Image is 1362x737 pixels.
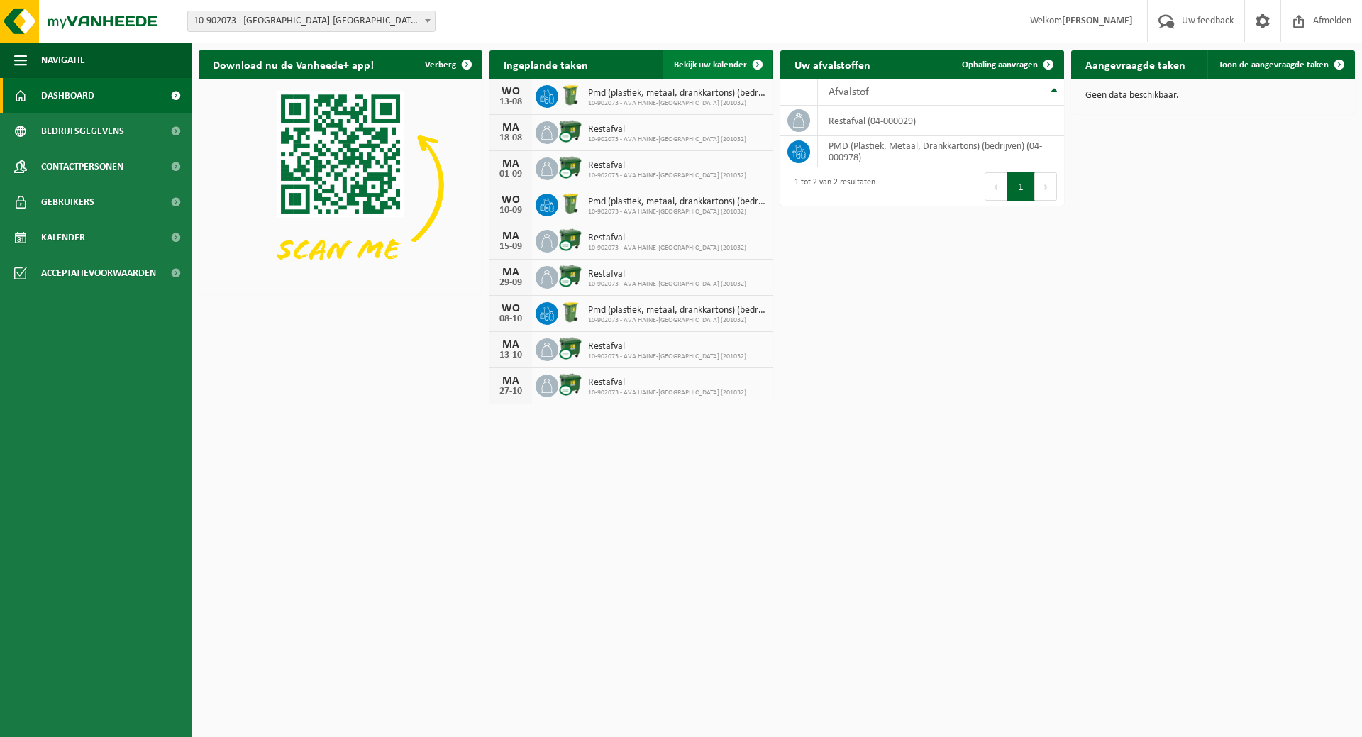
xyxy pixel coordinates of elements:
[497,158,525,170] div: MA
[588,305,766,316] span: Pmd (plastiek, metaal, drankkartons) (bedrijven)
[497,97,525,107] div: 13-08
[41,78,94,113] span: Dashboard
[497,242,525,252] div: 15-09
[558,228,582,252] img: WB-1100-CU
[588,160,746,172] span: Restafval
[497,267,525,278] div: MA
[497,278,525,288] div: 29-09
[497,387,525,397] div: 27-10
[558,264,582,288] img: WB-1100-CU
[588,377,746,389] span: Restafval
[558,192,582,216] img: WB-0240-HPE-GN-50
[489,50,602,78] h2: Ingeplande taken
[1207,50,1353,79] a: Toon de aangevraagde taken
[558,83,582,107] img: WB-0240-HPE-GN-50
[199,50,388,78] h2: Download nu de Vanheede+ app!
[41,184,94,220] span: Gebruikers
[1071,50,1200,78] h2: Aangevraagde taken
[588,208,766,216] span: 10-902073 - AVA HAINE-[GEOGRAPHIC_DATA] (201032)
[558,155,582,179] img: WB-1100-CU
[818,106,1064,136] td: restafval (04-000029)
[497,206,525,216] div: 10-09
[588,316,766,325] span: 10-902073 - AVA HAINE-[GEOGRAPHIC_DATA] (201032)
[1062,16,1133,26] strong: [PERSON_NAME]
[951,50,1063,79] a: Ophaling aanvragen
[188,11,435,31] span: 10-902073 - AVA HAINE-SAINT-PIERRE (201032) - HAINE-SAINT-PIERRE
[497,375,525,387] div: MA
[818,136,1064,167] td: PMD (Plastiek, Metaal, Drankkartons) (bedrijven) (04-000978)
[1085,91,1341,101] p: Geen data beschikbaar.
[558,336,582,360] img: WB-1100-CU
[780,50,885,78] h2: Uw afvalstoffen
[425,60,456,70] span: Verberg
[588,280,746,289] span: 10-902073 - AVA HAINE-[GEOGRAPHIC_DATA] (201032)
[674,60,747,70] span: Bekijk uw kalender
[558,119,582,143] img: WB-1100-CU
[663,50,772,79] a: Bekijk uw kalender
[41,113,124,149] span: Bedrijfsgegevens
[588,196,766,208] span: Pmd (plastiek, metaal, drankkartons) (bedrijven)
[588,353,746,361] span: 10-902073 - AVA HAINE-[GEOGRAPHIC_DATA] (201032)
[1035,172,1057,201] button: Next
[199,79,482,292] img: Download de VHEPlus App
[588,269,746,280] span: Restafval
[1007,172,1035,201] button: 1
[985,172,1007,201] button: Previous
[497,350,525,360] div: 13-10
[1219,60,1329,70] span: Toon de aangevraagde taken
[829,87,869,98] span: Afvalstof
[558,372,582,397] img: WB-1100-CU
[414,50,481,79] button: Verberg
[558,300,582,324] img: WB-0240-HPE-GN-50
[588,389,746,397] span: 10-902073 - AVA HAINE-[GEOGRAPHIC_DATA] (201032)
[187,11,436,32] span: 10-902073 - AVA HAINE-SAINT-PIERRE (201032) - HAINE-SAINT-PIERRE
[588,244,746,253] span: 10-902073 - AVA HAINE-[GEOGRAPHIC_DATA] (201032)
[497,122,525,133] div: MA
[497,231,525,242] div: MA
[962,60,1038,70] span: Ophaling aanvragen
[588,124,746,135] span: Restafval
[588,233,746,244] span: Restafval
[497,86,525,97] div: WO
[497,194,525,206] div: WO
[588,135,746,144] span: 10-902073 - AVA HAINE-[GEOGRAPHIC_DATA] (201032)
[497,314,525,324] div: 08-10
[588,88,766,99] span: Pmd (plastiek, metaal, drankkartons) (bedrijven)
[497,133,525,143] div: 18-08
[497,170,525,179] div: 01-09
[588,172,746,180] span: 10-902073 - AVA HAINE-[GEOGRAPHIC_DATA] (201032)
[588,341,746,353] span: Restafval
[41,149,123,184] span: Contactpersonen
[41,43,85,78] span: Navigatie
[497,339,525,350] div: MA
[41,255,156,291] span: Acceptatievoorwaarden
[497,303,525,314] div: WO
[787,171,875,202] div: 1 tot 2 van 2 resultaten
[588,99,766,108] span: 10-902073 - AVA HAINE-[GEOGRAPHIC_DATA] (201032)
[41,220,85,255] span: Kalender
